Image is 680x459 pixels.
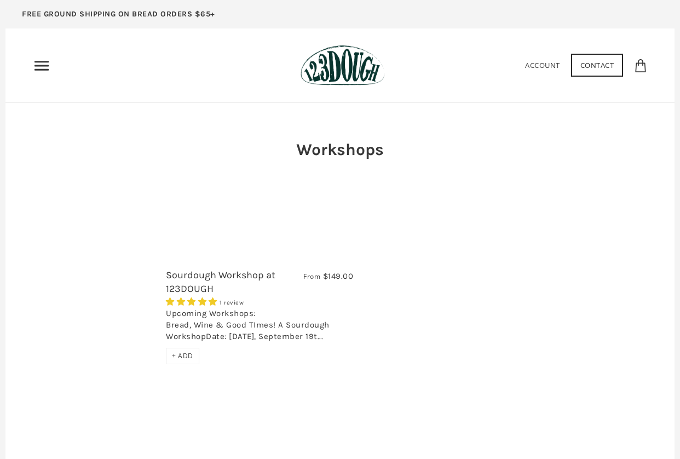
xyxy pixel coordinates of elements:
p: FREE GROUND SHIPPING ON BREAD ORDERS $65+ [22,8,215,20]
span: From [303,272,320,281]
a: Account [525,60,560,70]
a: Contact [571,54,624,77]
span: 5.00 stars [166,297,220,307]
span: 1 review [220,299,244,306]
span: + ADD [172,351,193,360]
a: FREE GROUND SHIPPING ON BREAD ORDERS $65+ [5,5,232,28]
span: $149.00 [323,271,354,281]
div: Upcoming Workshops: Bread, Wine & Good TImes! A Sourdough WorkshopDate: [DATE], September 19t... [166,308,353,348]
a: Sourdough Workshop at 123DOUGH [166,269,275,295]
img: 123Dough Bakery [301,45,384,86]
h2: Workshops [272,138,408,161]
nav: Primary [33,57,50,74]
div: + ADD [166,348,199,364]
a: Sourdough Workshop at 123DOUGH [41,213,158,420]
